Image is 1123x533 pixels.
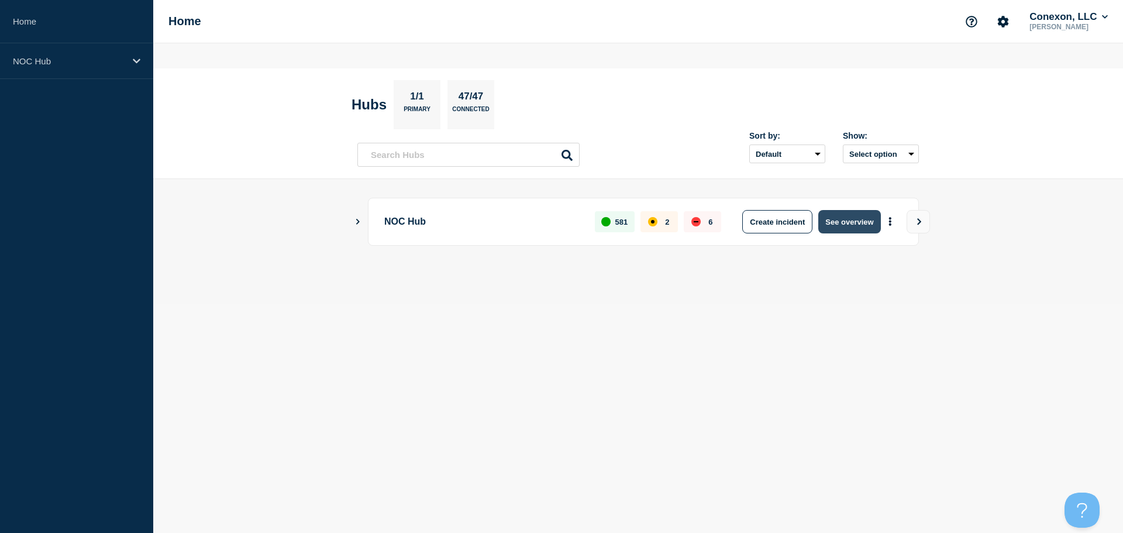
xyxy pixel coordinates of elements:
p: Connected [452,106,489,118]
div: down [691,217,701,226]
p: NOC Hub [13,56,125,66]
button: Show Connected Hubs [355,218,361,226]
div: affected [648,217,657,226]
button: More actions [883,211,898,233]
button: See overview [818,210,880,233]
button: Account settings [991,9,1015,34]
iframe: Help Scout Beacon - Open [1065,493,1100,528]
input: Search Hubs [357,143,580,167]
button: Conexon, LLC [1027,11,1110,23]
p: [PERSON_NAME] [1027,23,1110,31]
p: 581 [615,218,628,226]
p: Primary [404,106,430,118]
div: Sort by: [749,131,825,140]
button: View [907,210,930,233]
button: Select option [843,145,919,163]
p: NOC Hub [384,210,581,233]
button: Create incident [742,210,812,233]
div: Show: [843,131,919,140]
button: Support [959,9,984,34]
p: 47/47 [454,91,488,106]
h1: Home [168,15,201,28]
p: 1/1 [406,91,429,106]
select: Sort by [749,145,825,163]
p: 2 [665,218,669,226]
div: up [601,217,611,226]
h2: Hubs [352,97,387,113]
p: 6 [708,218,712,226]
